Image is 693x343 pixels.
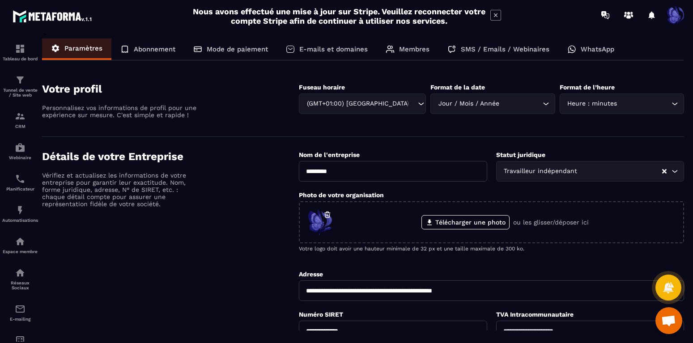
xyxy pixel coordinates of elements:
[2,37,38,68] a: formationformationTableau de bord
[2,297,38,328] a: emailemailE-mailing
[15,111,26,122] img: formation
[299,45,368,53] p: E-mails et domaines
[662,168,667,175] button: Clear Selected
[299,271,323,278] label: Adresse
[560,93,684,114] div: Search for option
[496,151,545,158] label: Statut juridique
[299,93,426,114] div: Search for option
[2,167,38,198] a: schedulerschedulerPlanificateur
[619,99,669,109] input: Search for option
[299,151,360,158] label: Nom de l'entreprise
[2,186,38,191] p: Planificateur
[15,267,26,278] img: social-network
[2,68,38,104] a: formationformationTunnel de vente / Site web
[15,304,26,314] img: email
[42,150,299,163] h4: Détails de votre Entreprise
[15,75,26,85] img: formation
[502,166,579,176] span: Travailleur indépendant
[2,261,38,297] a: social-networksocial-networkRéseaux Sociaux
[2,280,38,290] p: Réseaux Sociaux
[15,43,26,54] img: formation
[560,84,615,91] label: Format de l’heure
[2,88,38,97] p: Tunnel de vente / Site web
[513,219,589,226] p: ou les glisser/déposer ici
[2,218,38,223] p: Automatisations
[64,44,102,52] p: Paramètres
[461,45,549,53] p: SMS / Emails / Webinaires
[42,104,199,119] p: Personnalisez vos informations de profil pour une expérience sur mesure. C'est simple et rapide !
[409,99,416,109] input: Search for option
[2,317,38,322] p: E-mailing
[2,56,38,61] p: Tableau de bord
[565,99,619,109] span: Heure : minutes
[134,45,175,53] p: Abonnement
[42,83,299,95] h4: Votre profil
[501,99,540,109] input: Search for option
[299,191,384,199] label: Photo de votre organisation
[2,124,38,129] p: CRM
[192,7,486,25] h2: Nous avons effectué une mise à jour sur Stripe. Veuillez reconnecter votre compte Stripe afin de ...
[430,93,555,114] div: Search for option
[207,45,268,53] p: Mode de paiement
[42,172,199,207] p: Vérifiez et actualisez les informations de votre entreprise pour garantir leur exactitude. Nom, f...
[15,236,26,247] img: automations
[2,136,38,167] a: automationsautomationsWebinaire
[299,246,684,252] p: Votre logo doit avoir une hauteur minimale de 32 px et une taille maximale de 300 ko.
[15,205,26,216] img: automations
[579,166,662,176] input: Search for option
[496,311,574,318] label: TVA Intracommunautaire
[2,249,38,254] p: Espace membre
[15,174,26,184] img: scheduler
[430,84,485,91] label: Format de la date
[436,99,501,109] span: Jour / Mois / Année
[399,45,429,53] p: Membres
[581,45,614,53] p: WhatsApp
[496,161,684,182] div: Search for option
[15,142,26,153] img: automations
[655,307,682,334] a: Open chat
[299,84,345,91] label: Fuseau horaire
[421,215,510,229] label: Télécharger une photo
[299,311,343,318] label: Numéro SIRET
[2,198,38,229] a: automationsautomationsAutomatisations
[13,8,93,24] img: logo
[2,155,38,160] p: Webinaire
[305,99,409,109] span: (GMT+01:00) [GEOGRAPHIC_DATA]
[2,229,38,261] a: automationsautomationsEspace membre
[2,104,38,136] a: formationformationCRM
